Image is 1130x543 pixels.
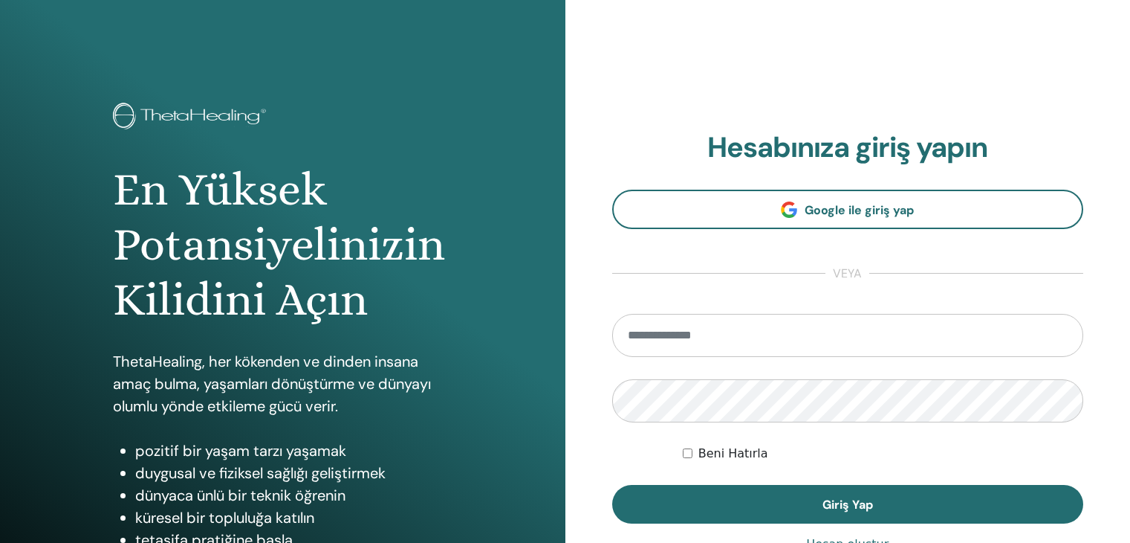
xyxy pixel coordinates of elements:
[612,485,1084,524] button: Giriş Yap
[612,131,1084,165] h2: Hesabınıza giriş yapın
[135,462,452,484] li: duygusal ve fiziksel sağlığı geliştirmek
[698,445,768,463] label: Beni Hatırla
[805,202,914,218] span: Google ile giriş yap
[822,497,873,513] span: Giriş Yap
[135,507,452,529] li: küresel bir topluluğa katılın
[135,484,452,507] li: dünyaca ünlü bir teknik öğrenin
[825,265,869,283] span: veya
[113,162,452,328] h1: En Yüksek Potansiyelinizin Kilidini Açın
[612,190,1084,229] a: Google ile giriş yap
[135,440,452,462] li: pozitif bir yaşam tarzı yaşamak
[683,445,1083,463] div: Keep me authenticated indefinitely or until I manually logout
[113,350,452,417] p: ThetaHealing, her kökenden ve dinden insana amaç bulma, yaşamları dönüştürme ve dünyayı olumlu yö...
